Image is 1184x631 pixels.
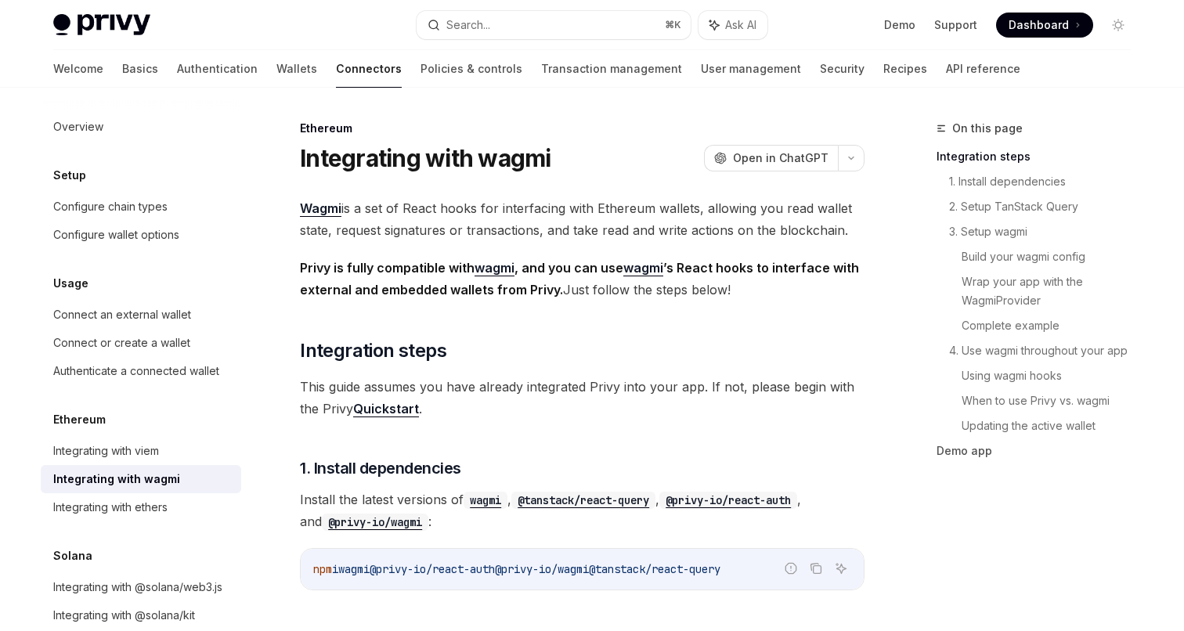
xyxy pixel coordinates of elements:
a: API reference [946,50,1020,88]
a: User management [701,50,801,88]
a: Wallets [276,50,317,88]
a: Basics [122,50,158,88]
h5: Ethereum [53,410,106,429]
a: 1. Install dependencies [949,169,1143,194]
span: Dashboard [1009,17,1069,33]
button: Toggle dark mode [1106,13,1131,38]
span: Integration steps [300,338,446,363]
a: Overview [41,113,241,141]
span: npm [313,562,332,576]
a: Quickstart [353,401,419,417]
a: Authentication [177,50,258,88]
div: Configure wallet options [53,225,179,244]
a: Transaction management [541,50,682,88]
h1: Integrating with wagmi [300,144,551,172]
a: Wagmi [300,200,341,217]
a: Integrating with wagmi [41,465,241,493]
a: Dashboard [996,13,1093,38]
a: Configure chain types [41,193,241,221]
a: Connect an external wallet [41,301,241,329]
span: Just follow the steps below! [300,257,865,301]
button: Search...⌘K [417,11,691,39]
a: Connect or create a wallet [41,329,241,357]
a: 3. Setup wagmi [949,219,1143,244]
div: Connect an external wallet [53,305,191,324]
a: Security [820,50,865,88]
a: Authenticate a connected wallet [41,357,241,385]
div: Integrating with ethers [53,498,168,517]
div: Ethereum [300,121,865,136]
a: wagmi [475,260,514,276]
span: wagmi [338,562,370,576]
span: @privy-io/react-auth [370,562,495,576]
a: @tanstack/react-query [511,492,655,507]
div: Integrating with wagmi [53,470,180,489]
a: Complete example [962,313,1143,338]
span: On this page [952,119,1023,138]
span: 1. Install dependencies [300,457,461,479]
a: Using wagmi hooks [962,363,1143,388]
h5: Solana [53,546,92,565]
span: i [332,562,338,576]
a: 4. Use wagmi throughout your app [949,338,1143,363]
a: Updating the active wallet [962,413,1143,438]
span: Ask AI [725,17,756,33]
div: Integrating with viem [53,442,159,460]
span: is a set of React hooks for interfacing with Ethereum wallets, allowing you read wallet state, re... [300,197,865,241]
a: Integrating with @solana/kit [41,601,241,629]
h5: Setup [53,166,86,185]
a: @privy-io/react-auth [659,492,797,507]
span: @privy-io/wagmi [495,562,589,576]
h5: Usage [53,274,88,293]
button: Ask AI [831,558,851,579]
div: Integrating with @solana/web3.js [53,578,222,597]
div: Search... [446,16,490,34]
a: Integrating with viem [41,437,241,465]
a: Integration steps [937,144,1143,169]
code: @tanstack/react-query [511,492,655,509]
a: Welcome [53,50,103,88]
a: Policies & controls [421,50,522,88]
strong: Privy is fully compatible with , and you can use ’s React hooks to interface with external and em... [300,260,859,297]
a: Demo [884,17,915,33]
a: 2. Setup TanStack Query [949,194,1143,219]
a: Connectors [336,50,402,88]
a: Configure wallet options [41,221,241,249]
a: Build your wagmi config [962,244,1143,269]
button: Open in ChatGPT [704,145,838,171]
a: wagmi [464,492,507,507]
img: light logo [53,14,150,36]
div: Authenticate a connected wallet [53,362,219,380]
span: Open in ChatGPT [733,150,828,166]
a: Wrap your app with the WagmiProvider [962,269,1143,313]
a: @privy-io/wagmi [322,514,428,529]
div: Connect or create a wallet [53,334,190,352]
div: Integrating with @solana/kit [53,606,195,625]
code: @privy-io/wagmi [322,514,428,531]
a: Support [934,17,977,33]
a: Integrating with ethers [41,493,241,521]
button: Copy the contents from the code block [806,558,826,579]
span: Install the latest versions of , , , and : [300,489,865,532]
a: Integrating with @solana/web3.js [41,573,241,601]
button: Report incorrect code [781,558,801,579]
button: Ask AI [698,11,767,39]
div: Configure chain types [53,197,168,216]
a: Demo app [937,438,1143,463]
a: wagmi [623,260,663,276]
span: This guide assumes you have already integrated Privy into your app. If not, please begin with the... [300,376,865,420]
code: @privy-io/react-auth [659,492,797,509]
a: When to use Privy vs. wagmi [962,388,1143,413]
code: wagmi [464,492,507,509]
span: ⌘ K [665,19,681,31]
span: @tanstack/react-query [589,562,720,576]
a: Recipes [883,50,927,88]
div: Overview [53,117,103,136]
